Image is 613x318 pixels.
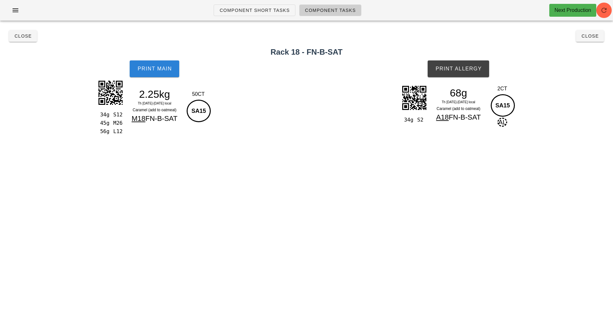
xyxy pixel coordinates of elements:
[428,60,489,77] button: Print Allergy
[137,66,172,72] span: Print Main
[111,127,124,136] div: L12
[4,46,609,58] h2: Rack 18 - FN-B-SAT
[132,114,145,123] span: M18
[299,5,361,16] a: Component Tasks
[436,113,449,121] span: A18
[305,8,356,13] span: Component Tasks
[14,33,32,39] span: Close
[130,60,179,77] button: Print Main
[138,102,171,105] span: Th [DATE]-[DATE] local
[185,90,212,98] div: 50CT
[401,116,414,124] div: 34g
[398,82,430,114] img: hkyAT4WAuiKZB9xYqxOHqKpXkGmN9JBK+hAmnT2EHEgaJwEshIDJJ4S8I3B9daKSoMoC2R2pNuTDJCLLag8kWNlTFjmE2KhjY...
[98,127,111,136] div: 56g
[94,77,126,109] img: qrJCCDjNiNUQILvGiUKAbAGvN0fahISTF5aq9R2psggJFZDOhpyreFIlqsSqOGw7Q9SFRCEbqiyVBPVsIfdC5CzqynKiRifR7...
[9,30,37,42] button: Close
[576,30,604,42] button: Close
[98,119,111,127] div: 45g
[145,114,178,123] span: FN-B-SAT
[435,66,482,72] span: Print Allergy
[554,6,591,14] div: Next Production
[126,107,182,113] div: Caramel (add to oatmeal)
[98,111,111,119] div: 34g
[449,113,481,121] span: FN-B-SAT
[126,89,182,99] div: 2.25kg
[431,88,487,98] div: 68g
[415,116,428,124] div: S2
[581,33,599,39] span: Close
[219,8,290,13] span: Component Short Tasks
[489,85,516,93] div: 2CT
[491,94,515,117] div: SA15
[214,5,295,16] a: Component Short Tasks
[497,118,507,127] span: AL
[111,119,124,127] div: M26
[111,111,124,119] div: S12
[442,100,475,104] span: Th [DATE]-[DATE] local
[187,100,211,122] div: SA15
[431,105,487,112] div: Caramel (add to oatmeal)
